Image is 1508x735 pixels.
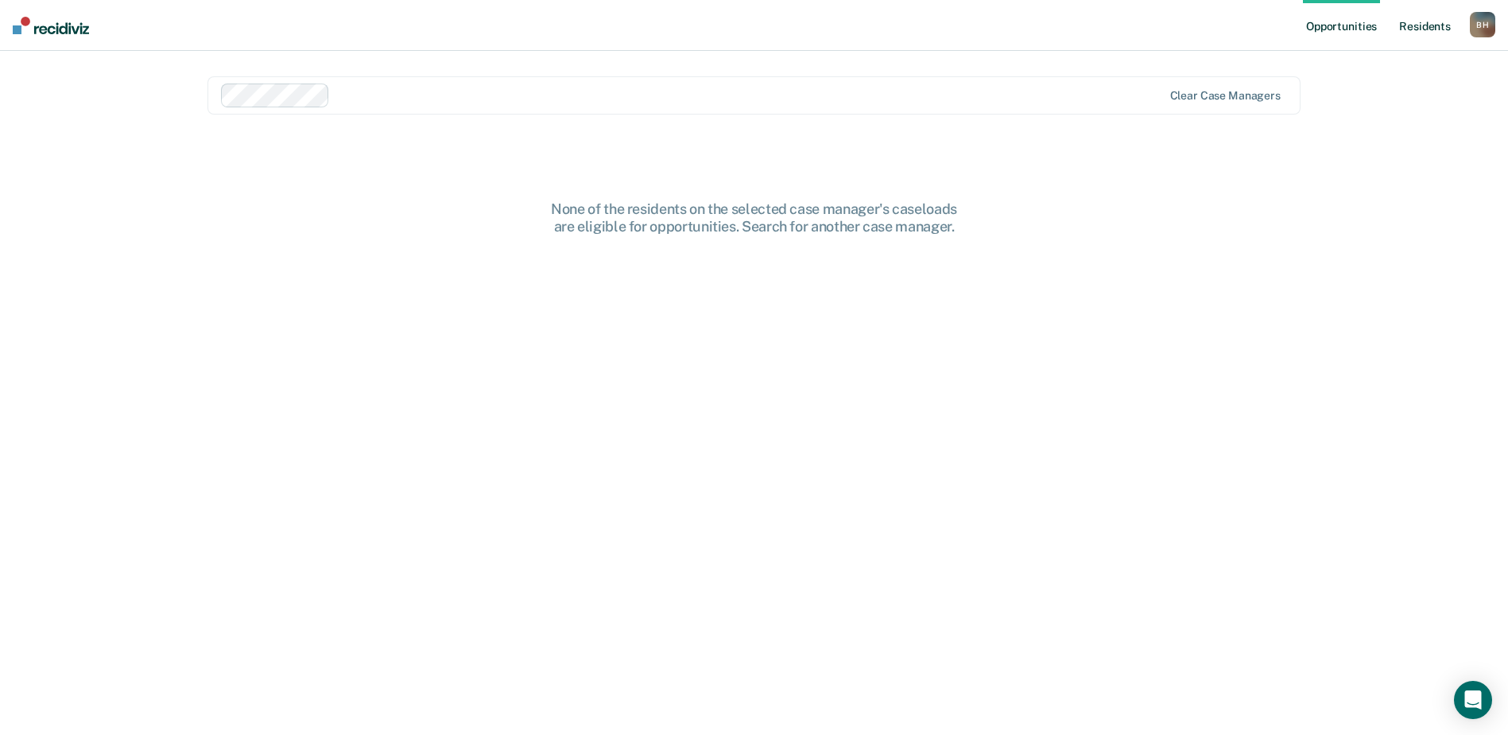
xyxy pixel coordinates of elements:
img: Recidiviz [13,17,89,34]
div: Clear case managers [1170,89,1281,103]
div: B H [1470,12,1495,37]
button: BH [1470,12,1495,37]
div: Open Intercom Messenger [1454,681,1492,719]
div: None of the residents on the selected case manager's caseloads are eligible for opportunities. Se... [500,200,1009,235]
